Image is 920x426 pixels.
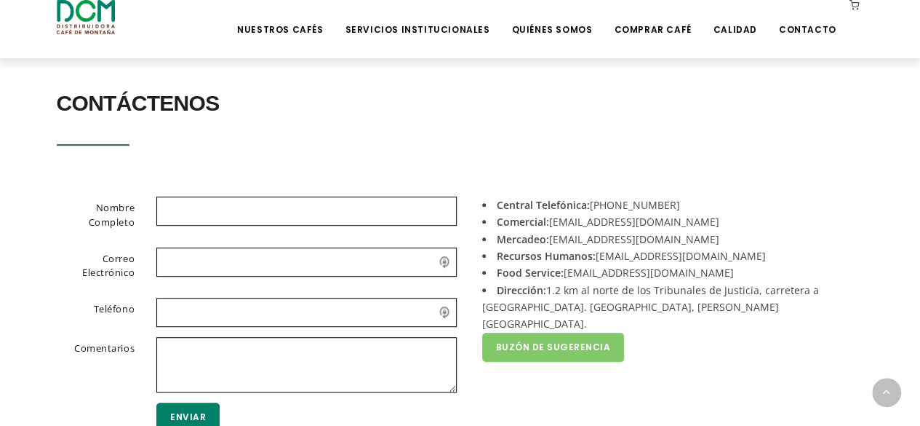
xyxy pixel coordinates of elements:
li: [EMAIL_ADDRESS][DOMAIN_NAME] [482,248,853,264]
li: [PHONE_NUMBER] [482,197,853,213]
strong: Central Telefónica: [497,198,590,212]
strong: Comercial: [497,215,549,229]
label: Comentarios [39,337,146,390]
label: Correo Electrónico [39,248,146,285]
strong: Mercadeo: [497,232,549,246]
a: Calidad [704,1,765,36]
h2: Contáctenos [57,83,864,124]
a: Quiénes Somos [503,1,601,36]
a: Contacto [770,1,845,36]
strong: Food Service: [497,266,564,280]
li: [EMAIL_ADDRESS][DOMAIN_NAME] [482,264,853,281]
strong: Dirección: [497,283,546,297]
label: Nombre Completo [39,197,146,234]
a: Comprar Café [605,1,700,36]
label: Teléfono [39,298,146,324]
a: Servicios Institucionales [336,1,498,36]
li: 1.2 km al norte de los Tribunales de Justicia, carretera a [GEOGRAPHIC_DATA]. [GEOGRAPHIC_DATA], ... [482,282,853,333]
li: [EMAIL_ADDRESS][DOMAIN_NAME] [482,213,853,230]
a: Buzón de Sugerencia [482,333,625,362]
li: [EMAIL_ADDRESS][DOMAIN_NAME] [482,231,853,248]
strong: Recursos Humanos: [497,249,596,263]
a: Nuestros Cafés [228,1,332,36]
